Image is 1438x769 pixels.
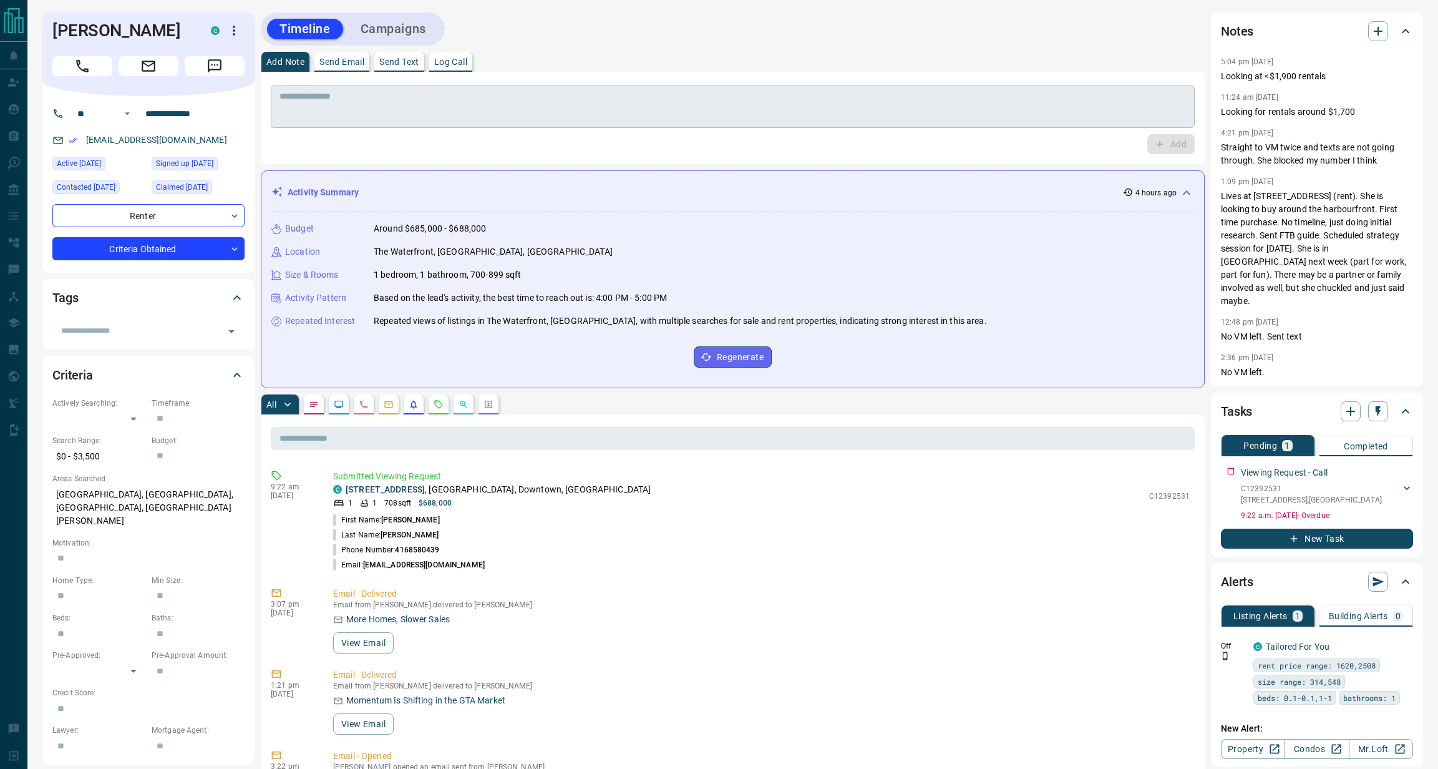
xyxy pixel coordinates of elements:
p: Listing Alerts [1233,612,1288,620]
p: 0 [1396,612,1401,620]
p: Pre-Approved: [52,650,145,661]
button: Regenerate [694,346,772,368]
p: 5:04 pm [DATE] [1221,57,1274,66]
p: C12392531 [1149,491,1190,502]
p: 1 bedroom, 1 bathroom, 700-899 sqft [374,268,522,282]
span: Message [185,56,245,76]
p: $688,000 [419,497,452,509]
p: Mortgage Agent: [152,725,245,736]
svg: Push Notification Only [1221,652,1230,660]
p: Log Call [434,57,467,66]
p: C12392531 [1241,483,1382,494]
p: All [266,400,276,409]
p: 1 [348,497,352,509]
a: [EMAIL_ADDRESS][DOMAIN_NAME] [86,135,227,145]
div: Wed Sep 10 2025 [52,157,145,174]
button: View Email [333,713,394,735]
svg: Lead Browsing Activity [334,399,344,409]
div: Criteria Obtained [52,237,245,260]
span: [EMAIL_ADDRESS][DOMAIN_NAME] [363,561,485,569]
p: Around $685,000 - $688,000 [374,222,486,235]
p: Send Text [379,57,419,66]
p: 2:36 pm [DATE] [1221,353,1274,362]
p: Based on the lead's activity, the best time to reach out is: 4:00 PM - 5:00 PM [374,291,667,305]
p: [GEOGRAPHIC_DATA], [GEOGRAPHIC_DATA], [GEOGRAPHIC_DATA], [GEOGRAPHIC_DATA][PERSON_NAME] [52,484,245,531]
div: Sun Mar 08 2020 [152,157,245,174]
p: Last Name: [333,529,439,541]
p: Activity Summary [288,186,359,199]
span: Call [52,56,112,76]
p: Size & Rooms [285,268,339,282]
p: Email - Delivered [333,587,1190,600]
p: Email from [PERSON_NAME] delivered to [PERSON_NAME] [333,682,1190,690]
p: Send Email [319,57,364,66]
span: Claimed [DATE] [156,181,208,193]
span: rent price range: 1620,2508 [1258,659,1376,672]
span: bathrooms: 1 [1343,692,1396,704]
p: Activity Pattern [285,291,346,305]
h2: Alerts [1221,572,1253,592]
span: Signed up [DATE] [156,157,213,170]
h1: [PERSON_NAME] [52,21,192,41]
div: Tasks [1221,396,1413,426]
h2: Notes [1221,21,1253,41]
span: Active [DATE] [57,157,101,170]
p: 4:21 pm [DATE] [1221,129,1274,137]
h2: Tags [52,288,78,308]
span: [PERSON_NAME] [381,531,439,539]
p: 1:09 pm [DATE] [1221,177,1274,186]
button: Timeline [267,19,343,39]
a: Condos [1285,739,1349,759]
p: [DATE] [271,609,314,617]
p: New Alert: [1221,722,1413,735]
div: condos.ca [333,485,342,494]
p: Completed [1344,442,1388,451]
div: Alerts [1221,567,1413,597]
p: $0 - $3,500 [52,446,145,467]
span: beds: 0.1-0.1,1-1 [1258,692,1332,704]
p: Straight to VM twice and texts are not going through. She blocked my number I think [1221,141,1413,167]
a: Property [1221,739,1285,759]
p: Location [285,245,320,258]
div: condos.ca [211,26,220,35]
p: Budget [285,222,314,235]
p: Credit Score: [52,687,245,698]
svg: Listing Alerts [409,399,419,409]
svg: Calls [359,399,369,409]
button: Open [223,323,240,340]
p: No VM left. [1221,366,1413,379]
p: 1 [372,497,377,509]
svg: Notes [309,399,319,409]
button: Open [120,106,135,121]
p: Repeated views of listings in The Waterfront, [GEOGRAPHIC_DATA], with multiple searches for sale ... [374,315,987,328]
p: 1 [1295,612,1300,620]
svg: Emails [384,399,394,409]
a: [STREET_ADDRESS] [346,484,425,494]
div: Notes [1221,16,1413,46]
a: Mr.Loft [1349,739,1413,759]
p: Off [1221,640,1246,652]
p: Timeframe: [152,398,245,409]
p: Pre-Approval Amount: [152,650,245,661]
div: Mon Jun 24 2024 [52,180,145,198]
svg: Opportunities [459,399,469,409]
p: First Name: [333,514,440,526]
p: More Homes, Slower Sales [346,613,450,626]
span: Email [119,56,178,76]
p: Pending [1243,441,1277,450]
p: 9:22 am [271,482,314,491]
p: Repeated Interest [285,315,355,328]
p: Areas Searched: [52,473,245,484]
p: 1:21 pm [271,681,314,690]
p: Actively Searching: [52,398,145,409]
p: Email - Delivered [333,669,1190,682]
p: Building Alerts [1329,612,1388,620]
p: Momentum Is Shifting in the GTA Market [346,694,505,707]
svg: Agent Actions [483,399,493,409]
div: Tags [52,283,245,313]
p: No VM left. Sent text [1221,330,1413,343]
p: Viewing Request - Call [1241,466,1328,479]
p: 12:48 pm [DATE] [1221,318,1278,326]
p: Looking for rentals around $1,700 [1221,105,1413,119]
p: Lives at [STREET_ADDRESS] (rent). She is looking to buy around the harbourfront. First time purch... [1221,190,1413,308]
